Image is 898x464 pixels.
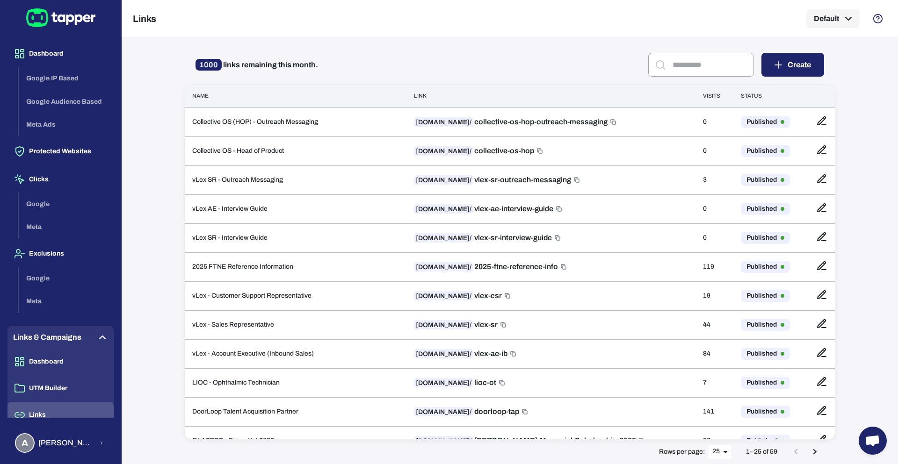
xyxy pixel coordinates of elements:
[695,339,733,368] td: 84
[695,223,733,252] td: 0
[709,445,731,458] div: 25
[414,262,566,271] div: Copy
[414,291,502,300] p: vlex-csr
[414,349,507,358] p: vlex-ae-ib
[185,194,406,223] td: vLex AE - Interview Guide
[185,223,406,252] td: vLex SR - Interview Guide
[196,60,318,70] p: links remaining this month.
[695,107,733,136] td: 0
[185,281,406,310] td: vLex - Customer Support Representative
[7,241,114,267] button: Exclusions
[185,136,406,165] td: Collective OS - Head of Product
[695,310,733,339] td: 44
[7,138,114,164] button: Protected Websites
[185,426,406,455] td: OLASTEO - Fours Up! 2025
[414,378,505,387] div: Copy
[414,436,645,445] div: Copy
[38,438,93,448] span: [PERSON_NAME] [PERSON_NAME]
[406,85,695,107] th: Link
[695,368,733,397] td: 7
[185,310,406,339] td: vLex - Sales Representative
[185,368,406,397] td: LIOC - Ophthalmic Technician
[695,85,733,107] th: Visits
[695,426,733,455] td: 52
[695,397,733,426] td: 141
[414,117,608,127] p: collective-os-hop-outreach-messaging
[414,262,473,272] p: [DOMAIN_NAME] /
[414,233,560,243] div: Copy
[414,204,473,214] p: [DOMAIN_NAME] /
[7,375,114,401] button: UTM Builder
[414,175,579,185] div: Copy
[414,262,558,271] p: 2025-ftne-reference-info
[15,433,35,453] div: A
[7,147,114,155] a: Protected Websites
[414,407,519,416] p: doorloop-tap
[746,407,777,416] p: Published
[7,166,114,193] button: Clicks
[414,291,473,301] p: [DOMAIN_NAME] /
[7,41,114,67] button: Dashboard
[13,332,81,343] span: Links & Campaigns
[414,436,636,445] p: [PERSON_NAME]-Memorial-Scholarship-2025
[746,378,777,387] p: Published
[414,175,571,185] p: vlex-sr-outreach-messaging
[7,429,114,457] button: A[PERSON_NAME] [PERSON_NAME]
[7,326,114,349] div: Links & Campaigns
[746,176,777,184] p: Published
[414,349,516,358] div: Copy
[7,349,114,375] button: Dashboard
[695,136,733,165] td: 0
[185,85,406,107] th: Name
[695,194,733,223] td: 0
[414,291,510,300] div: Copy
[414,320,473,330] p: [DOMAIN_NAME] /
[746,436,777,445] p: Published
[746,263,777,271] p: Published
[414,349,473,359] p: [DOMAIN_NAME] /
[746,205,777,213] p: Published
[7,249,114,257] a: Exclusions
[761,53,824,77] button: Create
[7,410,114,418] a: Links
[806,9,860,28] button: Default
[695,281,733,310] td: 19
[7,357,114,365] a: Dashboard
[746,292,777,300] p: Published
[414,320,498,329] p: vlex-sr
[185,397,406,426] td: DoorLoop Talent Acquisition Partner
[746,321,777,329] p: Published
[7,49,114,57] a: Dashboard
[133,13,156,24] h5: Links
[695,252,733,281] td: 119
[7,175,114,183] a: Clicks
[805,443,824,461] button: Go to next page
[659,448,705,456] p: Rows per page:
[746,350,777,358] p: Published
[185,252,406,281] td: 2025 FTNE Reference Information
[733,85,809,107] th: Status
[414,146,543,156] div: Copy
[746,448,777,456] p: 1–25 of 59
[414,117,616,127] div: Copy
[185,107,406,136] td: Collective OS (HOP) - Outreach Messaging
[414,407,528,416] div: Copy
[414,378,496,387] p: lioc-ot
[7,384,114,392] a: UTM Builder
[196,59,222,71] span: 1000
[414,378,473,388] p: [DOMAIN_NAME] /
[414,117,473,128] p: [DOMAIN_NAME] /
[859,427,887,455] a: Open chat
[414,175,473,186] p: [DOMAIN_NAME] /
[746,118,777,126] p: Published
[414,146,473,157] p: [DOMAIN_NAME] /
[414,146,534,156] p: collective-os-hop
[746,147,777,155] p: Published
[414,204,553,214] p: vlex-ae-interview-guide
[185,339,406,368] td: vLex - Account Executive (Inbound Sales)
[746,234,777,242] p: Published
[414,204,562,214] div: Copy
[414,233,473,243] p: [DOMAIN_NAME] /
[695,165,733,194] td: 3
[414,320,506,329] div: Copy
